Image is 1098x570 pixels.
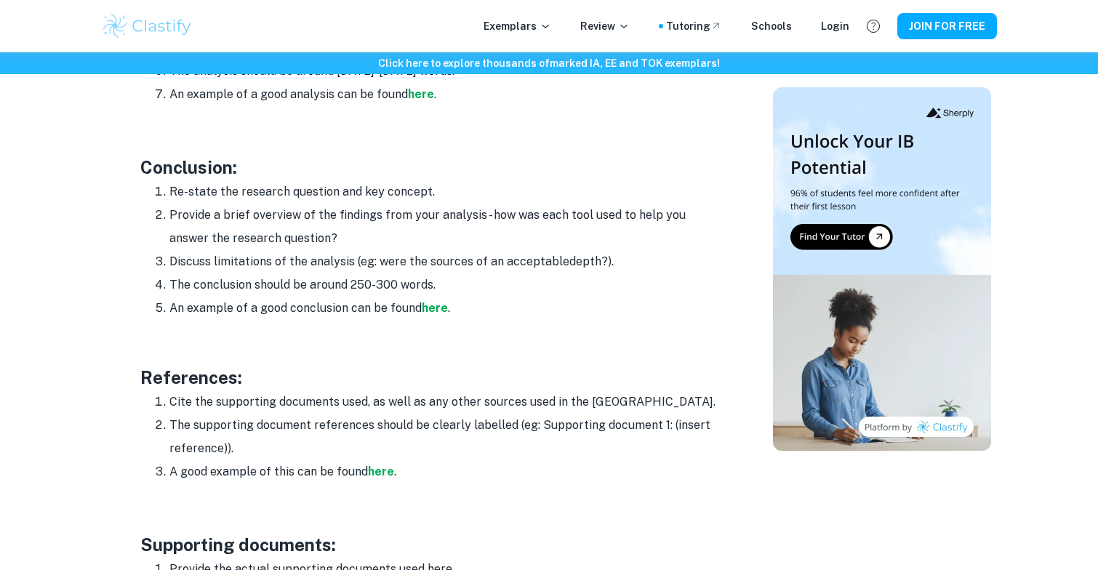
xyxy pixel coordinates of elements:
img: Clastify logo [101,12,193,41]
li: The supporting document references should be clearly labelled (eg: Supporting document 1: (insert... [169,414,722,460]
a: Tutoring [666,18,722,34]
li: An example of a good analysis can be found . [169,83,722,106]
span: . [448,301,450,315]
a: Login [821,18,849,34]
button: JOIN FOR FREE [897,13,997,39]
p: Exemplars [484,18,551,34]
a: here [422,301,448,315]
h3: Conclusion: [140,154,722,180]
span: The conclusion should be around 250-300 words. [169,278,436,292]
p: Review [580,18,630,34]
span: An example of a good conclusion can be found [169,301,422,315]
h3: References: [140,364,722,390]
button: Help and Feedback [861,14,886,39]
li: Provide a brief overview of the findings from your analysis - how was each tool used to help you ... [169,204,722,250]
li: Discuss limitations of the analysis (eg: were the sources of an acceptable [169,250,722,273]
a: here [368,465,394,478]
li: Cite the supporting documents used, as well as any other sources used in the [GEOGRAPHIC_DATA]. [169,390,722,414]
a: here [408,87,434,101]
li: Re-state the research question and key concept. [169,180,722,204]
li: A good example of this can be found . [169,460,722,483]
span: depth?). [569,254,614,268]
a: Schools [751,18,792,34]
h6: Click here to explore thousands of marked IA, EE and TOK exemplars ! [3,55,1095,71]
img: Thumbnail [773,87,991,451]
h3: Supporting documents: [140,531,722,558]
